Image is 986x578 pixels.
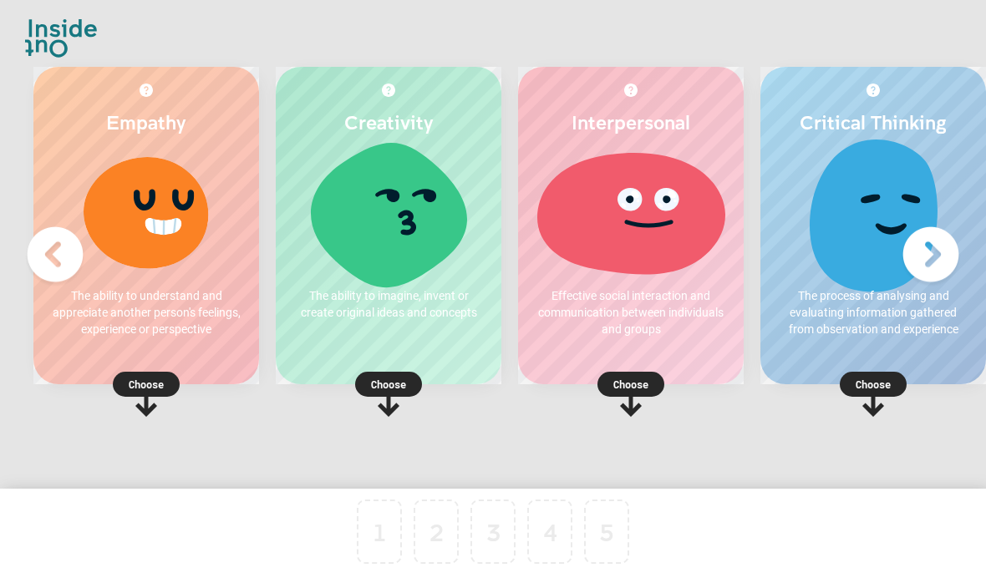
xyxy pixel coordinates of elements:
[624,84,638,97] img: More about Interpersonal
[518,376,744,393] p: Choose
[22,221,89,288] img: Previous
[140,84,153,97] img: More about Empathy
[292,110,485,134] h2: Creativity
[535,110,727,134] h2: Interpersonal
[777,110,969,134] h2: Critical Thinking
[382,84,395,97] img: More about Creativity
[867,84,880,97] img: More about Critical Thinking
[777,287,969,337] p: The process of analysing and evaluating information gathered from observation and experience
[50,110,242,134] h2: Empathy
[760,376,986,393] p: Choose
[292,287,485,321] p: The ability to imagine, invent or create original ideas and concepts
[276,376,501,393] p: Choose
[535,287,727,337] p: Effective social interaction and communication between individuals and groups
[33,376,259,393] p: Choose
[50,287,242,337] p: The ability to understand and appreciate another person's feelings, experience or perspective
[897,221,964,288] img: Next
